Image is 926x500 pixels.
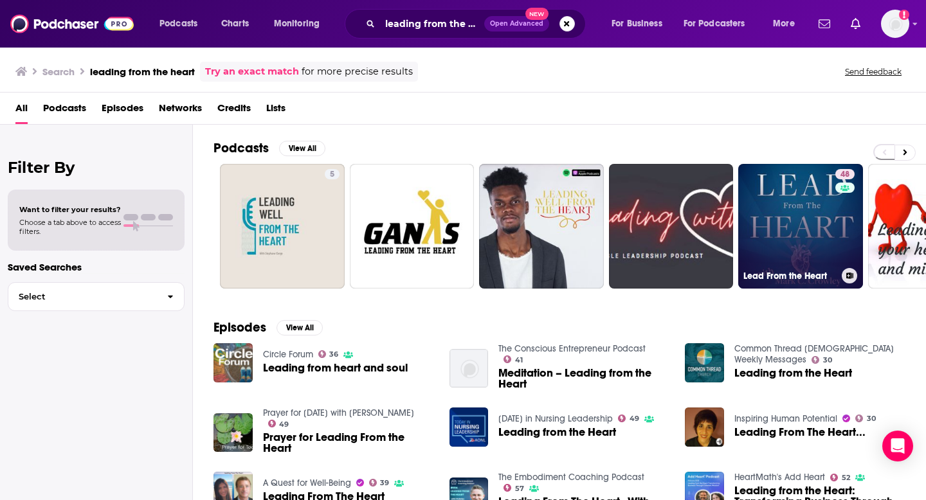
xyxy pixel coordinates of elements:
[213,13,257,34] a: Charts
[675,13,764,34] button: open menu
[867,416,876,422] span: 30
[159,15,197,33] span: Podcasts
[830,474,850,481] a: 52
[685,407,724,447] img: Leading From The Heart...
[325,169,340,179] a: 5
[369,479,390,487] a: 39
[329,352,338,357] span: 36
[150,13,214,34] button: open menu
[773,15,795,33] span: More
[498,343,646,354] a: The Conscious Entrepreneur Podcast
[217,98,251,124] a: Credits
[279,141,325,156] button: View All
[840,168,849,181] span: 48
[43,98,86,124] a: Podcasts
[19,218,121,236] span: Choose a tab above to access filters.
[484,16,549,31] button: Open AdvancedNew
[813,13,835,35] a: Show notifications dropdown
[498,427,616,438] a: Leading from the Heart
[263,432,434,454] a: Prayer for Leading From the Heart
[213,319,323,335] a: EpisodesView All
[490,21,543,27] span: Open Advanced
[213,140,269,156] h2: Podcasts
[19,205,121,214] span: Want to filter your results?
[449,407,489,447] img: Leading from the Heart
[213,413,253,452] a: Prayer for Leading From the Heart
[357,9,598,39] div: Search podcasts, credits, & more...
[498,413,613,424] a: Today in Nursing Leadership
[8,292,157,301] span: Select
[266,98,286,124] a: Lists
[685,343,724,382] img: Leading from the Heart
[842,475,850,481] span: 52
[15,98,28,124] a: All
[899,10,909,20] svg: Add a profile image
[302,64,413,79] span: for more precise results
[504,484,524,492] a: 57
[855,415,876,422] a: 30
[764,13,811,34] button: open menu
[102,98,143,124] span: Episodes
[738,164,863,289] a: 48Lead From the Heart
[263,349,313,360] a: Circle Forum
[318,350,339,358] a: 36
[274,15,320,33] span: Monitoring
[504,355,523,363] a: 41
[498,368,669,389] a: Meditation – Leading from the Heart
[279,422,289,427] span: 49
[221,15,249,33] span: Charts
[881,10,909,38] button: Show profile menu
[515,357,523,363] span: 41
[498,472,644,483] a: The Embodiment Coaching Podcast
[263,362,408,373] a: Leading from heart and soul
[330,168,334,181] span: 5
[220,164,345,289] a: 5
[734,427,866,438] a: Leading From The Heart...
[265,13,336,34] button: open menu
[846,13,866,35] a: Show notifications dropdown
[734,413,837,424] a: Inspiring Human Potential
[881,10,909,38] span: Logged in as megcassidy
[612,15,662,33] span: For Business
[263,478,351,488] a: A Quest for Well-Being
[449,349,489,388] img: Meditation – Leading from the Heart
[159,98,202,124] a: Networks
[684,15,745,33] span: For Podcasters
[8,282,185,311] button: Select
[835,169,855,179] a: 48
[263,407,414,418] a: Prayer for Today with Jennifer Hadley
[8,261,185,273] p: Saved Searches
[380,480,389,486] span: 39
[823,357,832,363] span: 30
[525,8,549,20] span: New
[882,431,913,461] div: Open Intercom Messenger
[42,66,75,78] h3: Search
[743,271,837,281] h3: Lead From the Heart
[734,343,894,365] a: Common Thread Church Weekly Messages
[8,158,185,177] h2: Filter By
[380,13,484,34] input: Search podcasts, credits, & more...
[277,320,323,335] button: View All
[841,66,905,77] button: Send feedback
[881,10,909,38] img: User Profile
[734,472,825,483] a: HeartMath's Add Heart
[213,343,253,382] img: Leading from heart and soul
[618,415,639,422] a: 49
[213,319,266,335] h2: Episodes
[10,12,134,36] img: Podchaser - Follow, Share and Rate Podcasts
[515,486,524,492] span: 57
[734,368,852,379] a: Leading from the Heart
